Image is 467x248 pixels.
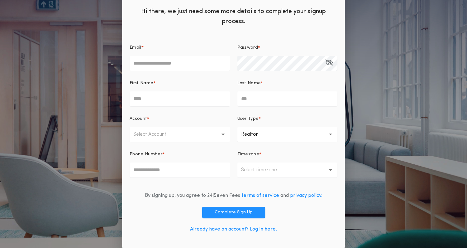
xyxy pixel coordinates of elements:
[237,80,261,86] p: Last Name
[130,116,147,122] p: Account
[241,166,287,174] p: Select timezone
[237,127,338,142] button: Realtor
[130,45,141,51] p: Email
[290,193,322,198] a: privacy policy.
[190,227,277,232] a: Already have an account? Log in here.
[202,207,265,218] button: Complete Sign Up
[130,127,230,142] button: Select Account
[130,56,230,71] input: Email*
[130,163,230,177] input: Phone Number*
[130,80,153,86] p: First Name
[130,91,230,106] input: First Name*
[237,116,259,122] p: User Type
[122,2,345,30] div: Hi there, we just need some more details to complete your signup process.
[237,45,258,51] p: Password
[241,193,279,198] a: terms of service
[237,56,338,71] input: Password*
[237,91,338,106] input: Last Name*
[145,192,322,199] div: By signing up, you agree to 24|Seven Fees and
[130,151,162,158] p: Phone Number
[237,163,338,177] button: Select timezone
[241,131,268,138] p: Realtor
[133,131,176,138] p: Select Account
[237,151,260,158] p: Timezone
[325,56,333,71] button: Password*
